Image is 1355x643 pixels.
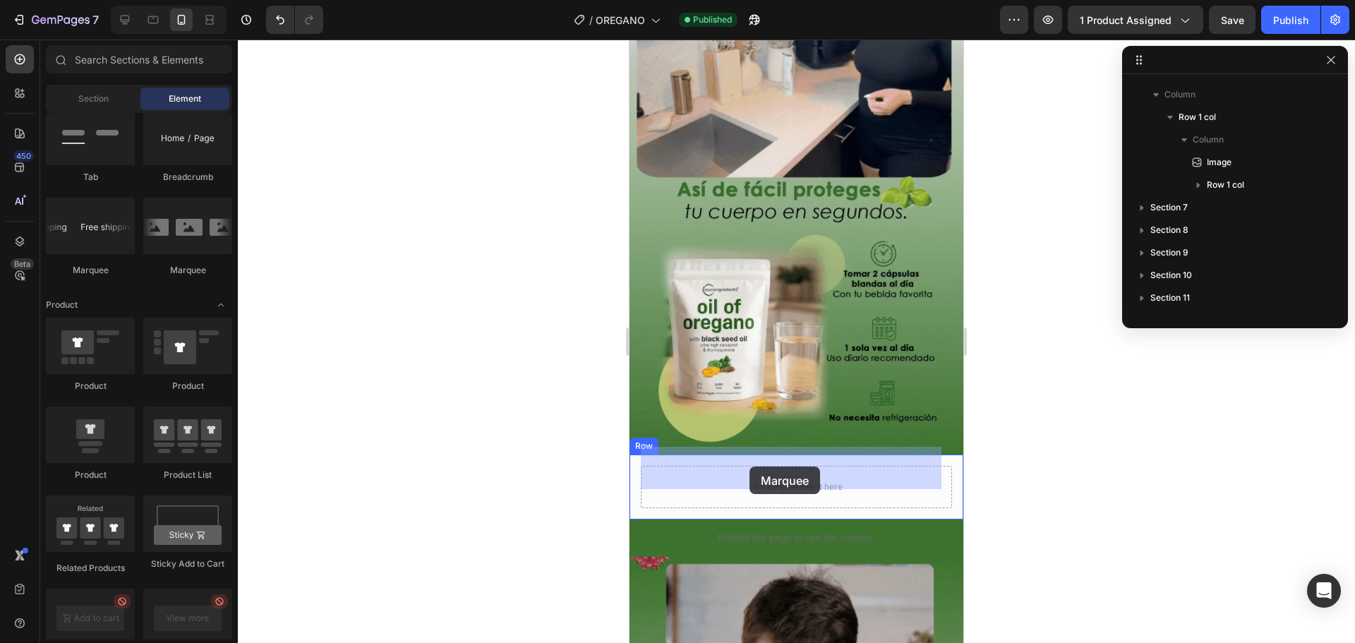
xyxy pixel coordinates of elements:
span: Column [1164,88,1196,102]
div: Marquee [143,264,232,277]
span: Section 8 [1150,223,1188,237]
div: Product [143,380,232,392]
span: Column [1193,133,1224,147]
span: Row 1 col [1179,110,1216,124]
span: / [589,13,593,28]
div: Product List [143,469,232,481]
div: Breadcrumb [143,171,232,184]
div: Tab [46,171,135,184]
input: Search Sections & Elements [46,45,232,73]
div: Product [46,380,135,392]
button: Save [1209,6,1255,34]
span: Product [46,299,78,311]
span: Section 10 [1150,268,1192,282]
span: Published [693,13,732,26]
div: Open Intercom Messenger [1307,574,1341,608]
span: Image [1207,155,1231,169]
span: Section [78,92,109,105]
span: 1 product assigned [1080,13,1172,28]
div: Publish [1273,13,1308,28]
button: 1 product assigned [1068,6,1203,34]
span: Section 9 [1150,246,1188,260]
span: Section 11 [1150,291,1190,305]
span: Element [169,92,201,105]
iframe: Design area [630,40,963,643]
button: Publish [1261,6,1320,34]
div: Marquee [46,264,135,277]
span: Row 1 col [1207,178,1244,192]
span: OREGANO [596,13,645,28]
div: Sticky Add to Cart [143,558,232,570]
div: Beta [11,258,34,270]
span: Save [1221,14,1244,26]
div: Undo/Redo [266,6,323,34]
span: Toggle open [210,294,232,316]
div: 450 [13,150,34,162]
span: Section 7 [1150,200,1188,215]
div: Related Products [46,562,135,575]
button: 7 [6,6,105,34]
p: 7 [92,11,99,28]
div: Product [46,469,135,481]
